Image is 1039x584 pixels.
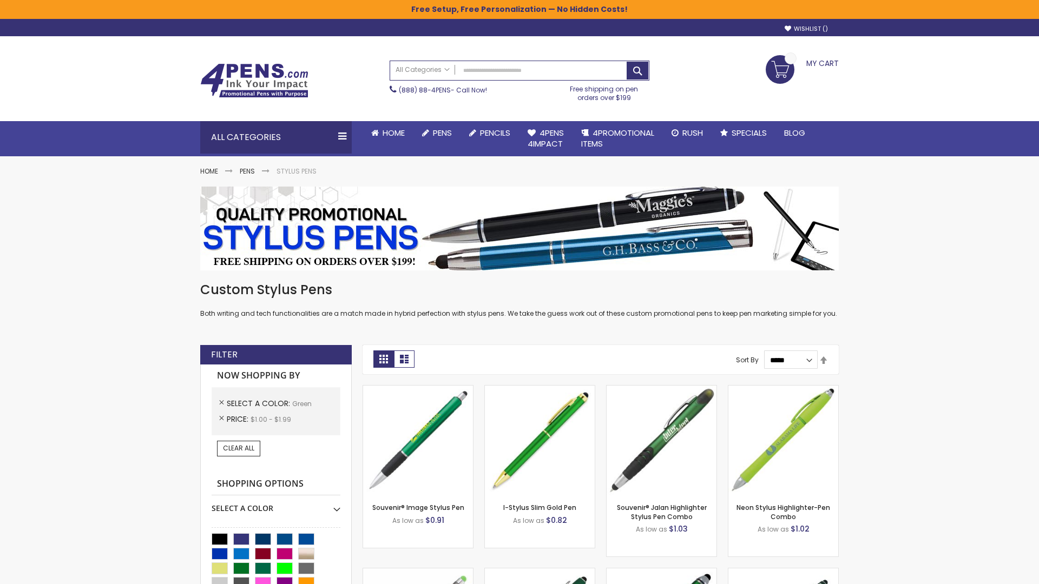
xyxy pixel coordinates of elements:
[607,386,716,495] img: Souvenir® Jalan Highlighter Stylus Pen Combo-Green
[775,121,814,145] a: Blog
[363,121,413,145] a: Home
[573,121,663,156] a: 4PROMOTIONALITEMS
[636,525,667,534] span: As low as
[217,441,260,456] a: Clear All
[392,516,424,525] span: As low as
[200,63,308,98] img: 4Pens Custom Pens and Promotional Products
[363,568,473,577] a: Islander Softy Gel with Stylus - ColorJet Imprint-Green
[212,473,340,496] strong: Shopping Options
[669,523,688,534] span: $1.03
[791,523,810,534] span: $1.02
[200,121,352,154] div: All Categories
[383,127,405,138] span: Home
[399,85,451,95] a: (888) 88-4PENS
[480,127,510,138] span: Pencils
[758,525,789,534] span: As low as
[785,25,828,33] a: Wishlist
[485,386,595,495] img: I-Stylus Slim Gold-Green
[373,350,394,368] strong: Grid
[399,85,487,95] span: - Call Now!
[528,127,564,149] span: 4Pens 4impact
[200,281,839,298] h1: Custom Stylus Pens
[732,127,767,138] span: Specials
[607,568,716,577] a: Kyra Pen with Stylus and Flashlight-Green
[461,121,519,145] a: Pencils
[546,515,567,526] span: $0.82
[396,65,450,74] span: All Categories
[200,187,839,270] img: Stylus Pens
[363,385,473,394] a: Souvenir® Image Stylus Pen-Green
[712,121,775,145] a: Specials
[227,414,251,424] span: Price
[617,503,707,521] a: Souvenir® Jalan Highlighter Stylus Pen Combo
[200,281,839,318] div: Both writing and tech functionalities are a match made in hybrid perfection with stylus pens. We ...
[513,516,544,525] span: As low as
[682,127,703,138] span: Rush
[251,415,291,424] span: $1.00 - $1.99
[363,386,473,495] img: Souvenir® Image Stylus Pen-Green
[519,121,573,156] a: 4Pens4impact
[212,495,340,514] div: Select A Color
[559,81,650,102] div: Free shipping on pen orders over $199
[728,385,838,394] a: Neon Stylus Highlighter-Pen Combo-Green
[211,349,238,361] strong: Filter
[240,167,255,176] a: Pens
[728,386,838,495] img: Neon Stylus Highlighter-Pen Combo-Green
[784,127,805,138] span: Blog
[728,568,838,577] a: Colter Stylus Twist Metal Pen-Green
[581,127,654,149] span: 4PROMOTIONAL ITEMS
[433,127,452,138] span: Pens
[212,364,340,387] strong: Now Shopping by
[372,503,464,512] a: Souvenir® Image Stylus Pen
[607,385,716,394] a: Souvenir® Jalan Highlighter Stylus Pen Combo-Green
[425,515,444,526] span: $0.91
[485,385,595,394] a: I-Stylus Slim Gold-Green
[277,167,317,176] strong: Stylus Pens
[503,503,576,512] a: I-Stylus Slim Gold Pen
[390,61,455,79] a: All Categories
[292,399,312,408] span: Green
[413,121,461,145] a: Pens
[200,167,218,176] a: Home
[485,568,595,577] a: Custom Soft Touch® Metal Pens with Stylus-Green
[223,443,254,453] span: Clear All
[736,503,830,521] a: Neon Stylus Highlighter-Pen Combo
[736,355,759,364] label: Sort By
[663,121,712,145] a: Rush
[227,398,292,409] span: Select A Color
